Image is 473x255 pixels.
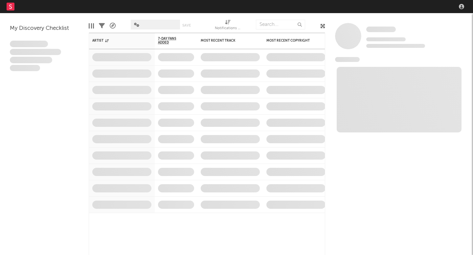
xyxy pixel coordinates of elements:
div: Notifications (Artist) [215,16,241,35]
div: Most Recent Copyright [266,39,316,43]
span: 0 fans last week [366,44,425,48]
div: Artist [92,39,142,43]
span: 7-Day Fans Added [158,37,184,45]
div: Notifications (Artist) [215,25,241,32]
div: A&R Pipeline [110,16,116,35]
span: Integer aliquet in purus et [10,49,61,55]
div: My Discovery Checklist [10,25,79,32]
span: Aliquam viverra [10,65,40,71]
div: Most Recent Track [201,39,250,43]
span: Lorem ipsum dolor [10,41,48,47]
div: Edit Columns [89,16,94,35]
button: Save [182,24,191,27]
span: News Feed [335,57,360,62]
span: Praesent ac interdum [10,57,52,63]
span: Tracking Since: [DATE] [366,37,406,41]
a: Some Artist [366,26,396,33]
span: Some Artist [366,27,396,32]
div: Filters [99,16,105,35]
input: Search... [256,20,305,29]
